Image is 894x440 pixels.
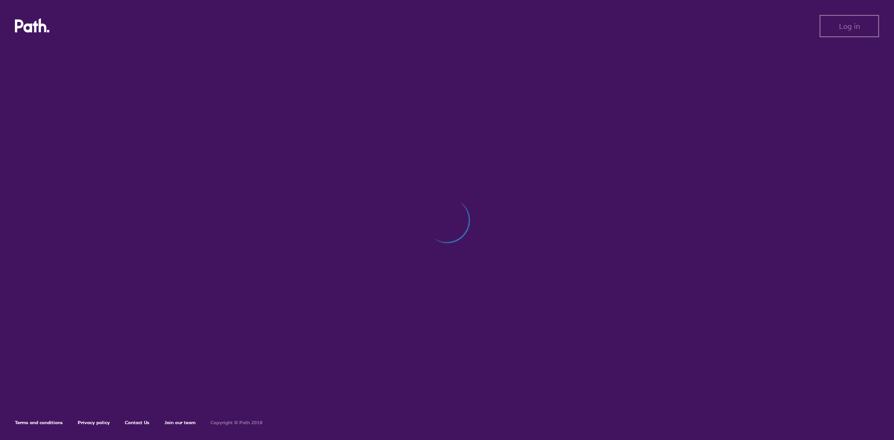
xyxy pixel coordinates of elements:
[164,420,196,426] a: Join our team
[78,420,110,426] a: Privacy policy
[839,22,860,30] span: Log in
[210,420,263,426] h6: Copyright © Path 2018
[125,420,149,426] a: Contact Us
[819,15,879,37] button: Log in
[15,420,63,426] a: Terms and conditions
